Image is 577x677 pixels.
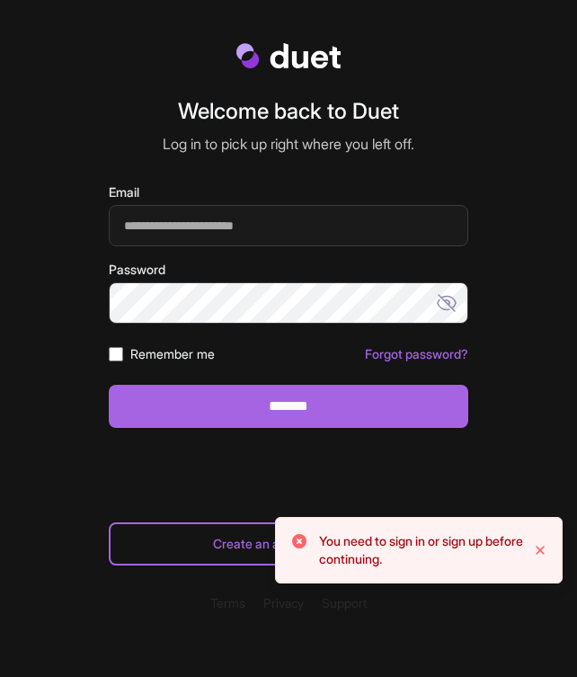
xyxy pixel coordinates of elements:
[210,595,245,610] a: Terms
[163,97,414,126] h2: Welcome back to Duet
[319,532,533,568] p: You need to sign in or sign up before continuing.
[109,261,468,279] label: Password
[263,595,304,610] a: Privacy
[163,133,414,155] p: Log in to pick up right where you left off.
[322,595,367,610] a: Support
[109,522,468,566] a: Create an account for free
[109,183,468,201] label: Email
[130,345,215,363] label: Remember me
[365,346,468,361] a: Forgot password?
[429,282,468,324] button: Show password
